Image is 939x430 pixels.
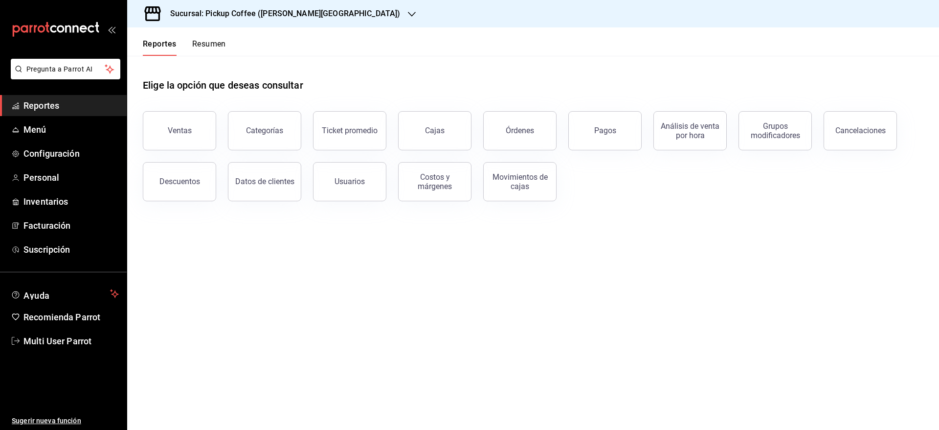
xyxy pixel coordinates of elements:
[313,111,386,150] button: Ticket promedio
[7,71,120,81] a: Pregunta a Parrot AI
[108,25,115,33] button: open_drawer_menu
[483,162,557,201] button: Movimientos de cajas
[23,99,119,112] span: Reportes
[235,177,294,186] div: Datos de clientes
[568,111,642,150] button: Pagos
[398,111,471,150] a: Cajas
[425,125,445,137] div: Cajas
[594,126,616,135] div: Pagos
[23,219,119,232] span: Facturación
[143,39,177,56] button: Reportes
[168,126,192,135] div: Ventas
[23,171,119,184] span: Personal
[143,162,216,201] button: Descuentos
[745,121,805,140] div: Grupos modificadores
[23,147,119,160] span: Configuración
[23,288,106,300] span: Ayuda
[660,121,720,140] div: Análisis de venta por hora
[835,126,886,135] div: Cancelaciones
[12,416,119,426] span: Sugerir nueva función
[23,195,119,208] span: Inventarios
[228,162,301,201] button: Datos de clientes
[490,172,550,191] div: Movimientos de cajas
[483,111,557,150] button: Órdenes
[192,39,226,56] button: Resumen
[228,111,301,150] button: Categorías
[506,126,534,135] div: Órdenes
[143,78,303,93] h1: Elige la opción que deseas consultar
[23,311,119,324] span: Recomienda Parrot
[398,162,471,201] button: Costos y márgenes
[738,111,812,150] button: Grupos modificadores
[11,59,120,79] button: Pregunta a Parrot AI
[404,172,465,191] div: Costos y márgenes
[23,243,119,256] span: Suscripción
[143,39,226,56] div: navigation tabs
[23,123,119,136] span: Menú
[824,111,897,150] button: Cancelaciones
[159,177,200,186] div: Descuentos
[335,177,365,186] div: Usuarios
[26,64,105,74] span: Pregunta a Parrot AI
[246,126,283,135] div: Categorías
[653,111,727,150] button: Análisis de venta por hora
[313,162,386,201] button: Usuarios
[143,111,216,150] button: Ventas
[162,8,400,20] h3: Sucursal: Pickup Coffee ([PERSON_NAME][GEOGRAPHIC_DATA])
[23,334,119,348] span: Multi User Parrot
[322,126,378,135] div: Ticket promedio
